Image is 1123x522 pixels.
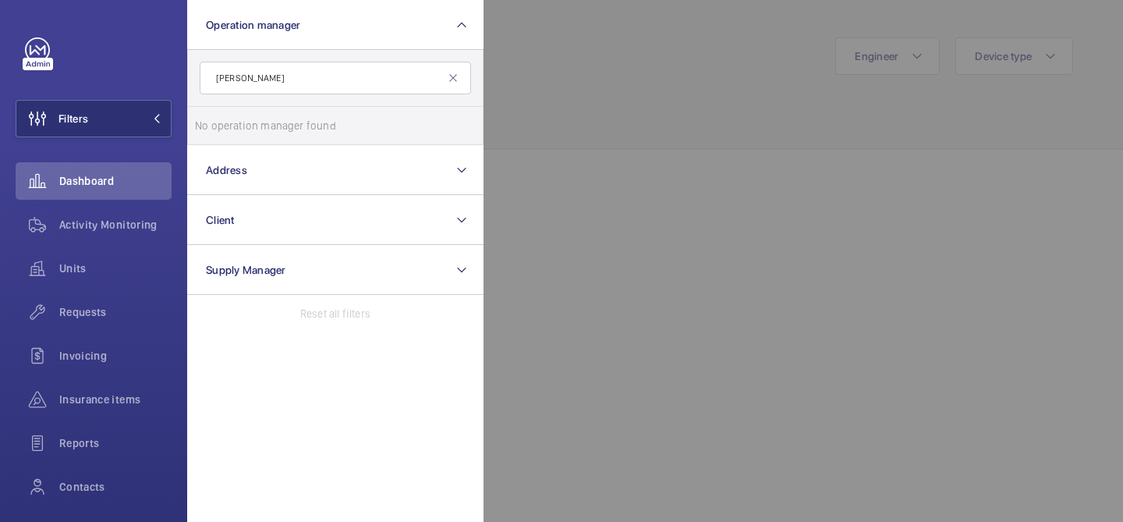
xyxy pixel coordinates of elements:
[16,100,172,137] button: Filters
[59,173,172,189] span: Dashboard
[59,348,172,364] span: Invoicing
[59,261,172,276] span: Units
[59,304,172,320] span: Requests
[59,435,172,451] span: Reports
[59,392,172,407] span: Insurance items
[59,479,172,495] span: Contacts
[58,111,88,126] span: Filters
[59,217,172,233] span: Activity Monitoring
